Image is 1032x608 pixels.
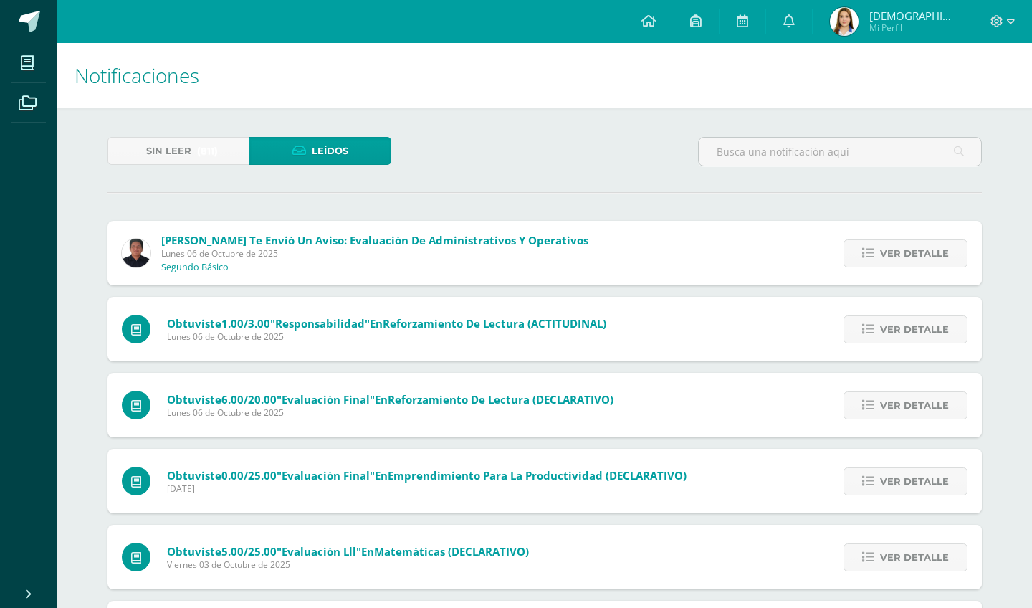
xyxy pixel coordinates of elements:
span: Sin leer [146,138,191,164]
span: [DEMOGRAPHIC_DATA][PERSON_NAME] [869,9,955,23]
span: Matemáticas (DECLARATIVO) [374,544,529,559]
span: Obtuviste en [167,468,687,483]
span: "Evaluación Final" [277,468,375,483]
span: 5.00/25.00 [221,544,277,559]
span: Obtuviste en [167,392,613,407]
img: eff8bfa388aef6dbf44d967f8e9a2edc.png [122,239,150,267]
span: Emprendimiento para la Productividad (DECLARATIVO) [388,468,687,483]
span: Obtuviste en [167,316,606,331]
span: Ver detalle [880,240,949,267]
input: Busca una notificación aquí [699,138,981,166]
span: Lunes 06 de Octubre de 2025 [167,407,613,419]
span: "Evaluación Final" [277,392,375,407]
a: Leídos [249,137,391,165]
span: Ver detalle [880,468,949,495]
span: Leídos [312,138,348,164]
img: d36fb42dbd2e15edc1698ed390ec8d30.png [830,7,859,36]
span: Lunes 06 de Octubre de 2025 [167,331,606,343]
span: Lunes 06 de Octubre de 2025 [161,247,588,260]
p: Segundo Básico [161,262,229,273]
span: Notificaciones [75,62,199,89]
span: Ver detalle [880,316,949,343]
span: 1.00/3.00 [221,316,270,331]
span: 6.00/20.00 [221,392,277,407]
span: "Evaluación lll" [277,544,361,559]
span: (811) [197,138,218,164]
span: 0.00/25.00 [221,468,277,483]
span: Obtuviste en [167,544,529,559]
span: Ver detalle [880,544,949,571]
span: Viernes 03 de Octubre de 2025 [167,559,529,571]
span: Reforzamiento de Lectura (DECLARATIVO) [388,392,613,407]
span: Mi Perfil [869,22,955,34]
span: Reforzamiento de Lectura (ACTITUDINAL) [383,316,606,331]
span: "Responsabilidad" [270,316,370,331]
span: Ver detalle [880,392,949,419]
a: Sin leer(811) [107,137,249,165]
span: [PERSON_NAME] te envió un aviso: Evaluación de Administrativos y Operativos [161,233,588,247]
span: [DATE] [167,483,687,495]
